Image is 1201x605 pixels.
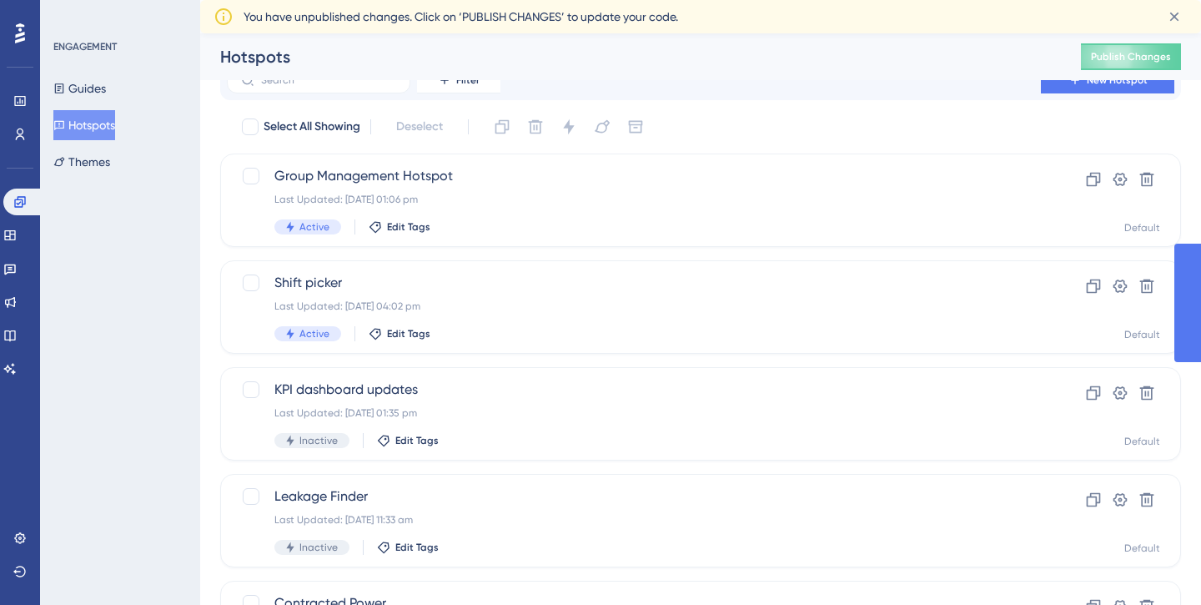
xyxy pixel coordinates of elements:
[299,220,329,234] span: Active
[274,273,993,293] span: Shift picker
[395,434,439,447] span: Edit Tags
[395,541,439,554] span: Edit Tags
[220,45,1039,68] div: Hotspots
[381,112,458,142] button: Deselect
[274,300,993,313] div: Last Updated: [DATE] 04:02 pm
[264,117,360,137] span: Select All Showing
[261,74,396,86] input: Search
[1087,73,1148,87] span: New Hotspot
[274,193,993,206] div: Last Updated: [DATE] 01:06 pm
[1124,542,1160,555] div: Default
[387,327,430,340] span: Edit Tags
[387,220,430,234] span: Edit Tags
[274,406,993,420] div: Last Updated: [DATE] 01:35 pm
[244,7,678,27] span: You have unpublished changes. Click on ‘PUBLISH CHANGES’ to update your code.
[274,380,993,400] span: KPI dashboard updates
[456,73,480,87] span: Filter
[274,513,993,527] div: Last Updated: [DATE] 11:33 am
[274,487,993,507] span: Leakage Finder
[1131,539,1181,589] iframe: UserGuiding AI Assistant Launcher
[1081,43,1181,70] button: Publish Changes
[299,541,338,554] span: Inactive
[1041,67,1174,93] button: New Hotspot
[417,67,500,93] button: Filter
[1124,221,1160,234] div: Default
[299,434,338,447] span: Inactive
[369,220,430,234] button: Edit Tags
[377,541,439,554] button: Edit Tags
[1124,435,1160,448] div: Default
[274,166,993,186] span: Group Management Hotspot
[369,327,430,340] button: Edit Tags
[299,327,329,340] span: Active
[377,434,439,447] button: Edit Tags
[396,117,443,137] span: Deselect
[1124,328,1160,341] div: Default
